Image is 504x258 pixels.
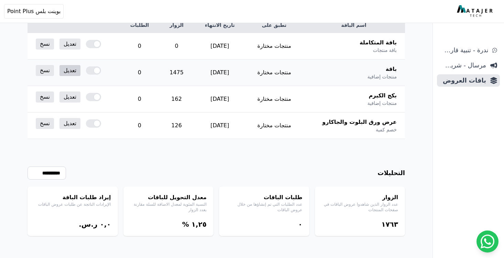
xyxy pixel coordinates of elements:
span: عرض ورق البلوت والجاكارو [322,118,397,126]
a: نسخ [36,92,54,103]
p: عدد الطلبات التي تم إنشاؤها من خلال عروض الباقات [226,202,303,213]
td: منتجات مختارة [246,60,303,86]
a: نسخ [36,118,54,129]
td: منتجات مختارة [246,112,303,139]
span: باقة منتجات [373,47,397,54]
span: بوينت بلس Point Plus [7,7,61,15]
button: بوينت بلس Point Plus [4,4,64,19]
span: بكج الكيرم [369,92,397,100]
td: 0 [120,112,159,139]
h4: إيراد طلبات الباقة [34,193,111,202]
img: MatajerTech Logo [457,5,494,18]
td: 0 [120,33,159,60]
a: تعديل [59,39,80,50]
a: نسخ [36,65,54,76]
a: نسخ [36,39,54,50]
td: 0 [160,33,194,60]
td: منتجات مختارة [246,86,303,112]
th: تاريخ الانتهاء [194,18,246,33]
th: تطبق على [246,18,303,33]
span: منتجات إضافية [368,73,397,80]
span: % [182,220,189,228]
h3: التحليلات [377,168,405,178]
span: مرسال - شريط دعاية [440,61,486,70]
span: باقة [386,65,397,73]
a: تعديل [59,65,80,76]
p: النسبة المئوية لمعدل الاضافة للسلة مقارنة بعدد الزوار [130,202,207,213]
td: 0 [120,86,159,112]
td: 126 [160,112,194,139]
bdi: ١,٢٥ [191,220,207,228]
td: 0 [120,60,159,86]
td: منتجات مختارة [246,33,303,60]
td: [DATE] [194,112,246,139]
div: ١٧٦۳ [322,219,398,229]
th: الزوار [160,18,194,33]
span: ندرة - تنبية قارب علي النفاذ [440,45,488,55]
a: تعديل [59,92,80,103]
span: باقة المتكاملة [360,39,397,47]
span: منتجات إضافية [368,100,397,107]
div: ۰ [226,219,303,229]
td: [DATE] [194,60,246,86]
h4: معدل التحويل للباقات [130,193,207,202]
th: اسم الباقة [303,18,405,33]
span: ر.س. [79,220,97,228]
td: [DATE] [194,33,246,60]
th: الطلبات [120,18,159,33]
p: الإيرادات الناتجة عن طلبات عروض الباقات [34,202,111,207]
td: 1475 [160,60,194,86]
span: باقات العروض [440,76,486,85]
bdi: ۰,۰ [100,220,111,228]
span: خصم كمية [376,126,397,133]
td: 162 [160,86,194,112]
td: [DATE] [194,86,246,112]
h4: الزوار [322,193,398,202]
h4: طلبات الباقات [226,193,303,202]
a: تعديل [59,118,80,129]
p: عدد الزوار الذين شاهدوا عروض الباقات في صفحات المنتجات [322,202,398,213]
